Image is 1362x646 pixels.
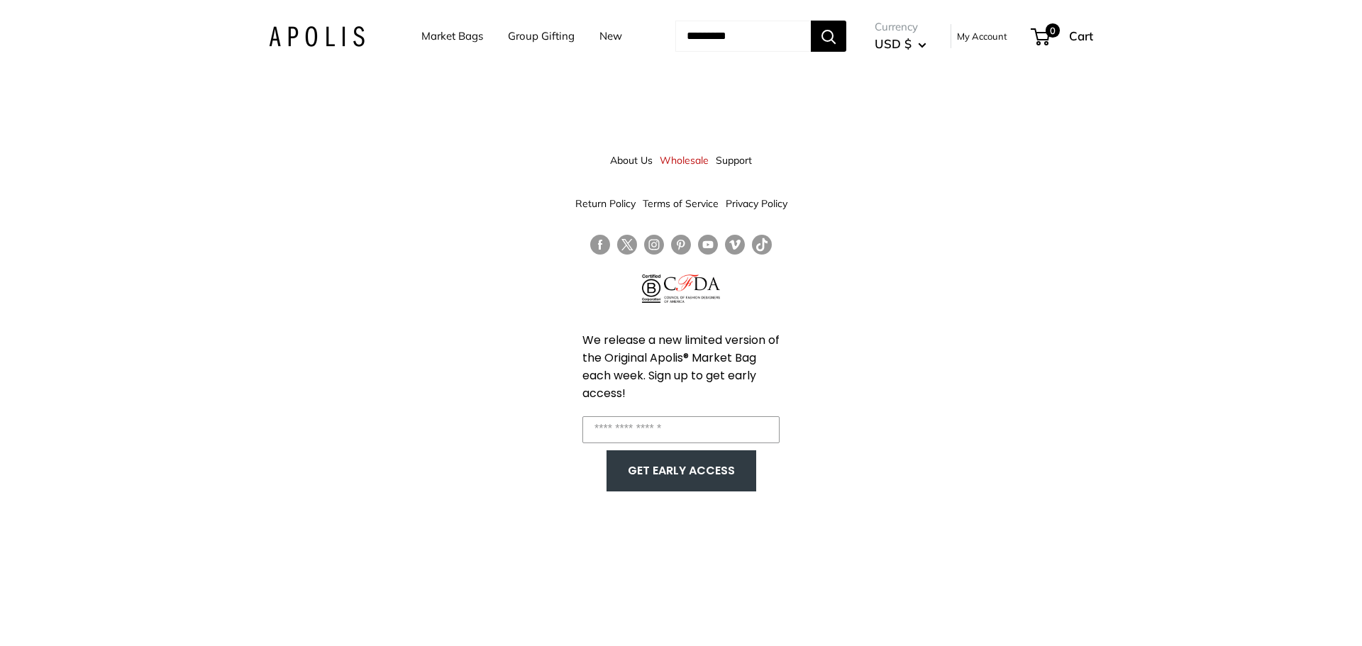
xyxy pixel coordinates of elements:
a: Follow us on Tumblr [752,235,772,255]
img: Certified B Corporation [642,274,661,303]
a: Follow us on Twitter [617,235,637,260]
a: My Account [957,28,1007,45]
span: Currency [875,17,926,37]
a: Privacy Policy [726,191,787,216]
a: Follow us on Facebook [590,235,610,255]
span: USD $ [875,36,912,51]
input: Search... [675,21,811,52]
a: Return Policy [575,191,636,216]
a: Follow us on Pinterest [671,235,691,255]
span: 0 [1046,23,1060,38]
a: Wholesale [660,147,709,173]
a: Follow us on Instagram [644,235,664,255]
span: We release a new limited version of the Original Apolis® Market Bag each week. Sign up to get ear... [582,332,780,401]
a: Support [716,147,752,173]
a: Group Gifting [508,26,575,46]
a: 0 Cart [1032,25,1093,48]
span: Cart [1069,28,1093,43]
a: About Us [610,147,653,173]
button: Search [811,21,846,52]
input: Enter your email [582,416,780,443]
a: Follow us on YouTube [698,235,718,255]
a: Terms of Service [643,191,719,216]
button: USD $ [875,33,926,55]
a: New [599,26,622,46]
a: Follow us on Vimeo [725,235,745,255]
button: GET EARLY ACCESS [621,457,742,484]
img: Apolis [269,26,365,47]
img: Council of Fashion Designers of America Member [664,274,720,303]
a: Market Bags [421,26,483,46]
